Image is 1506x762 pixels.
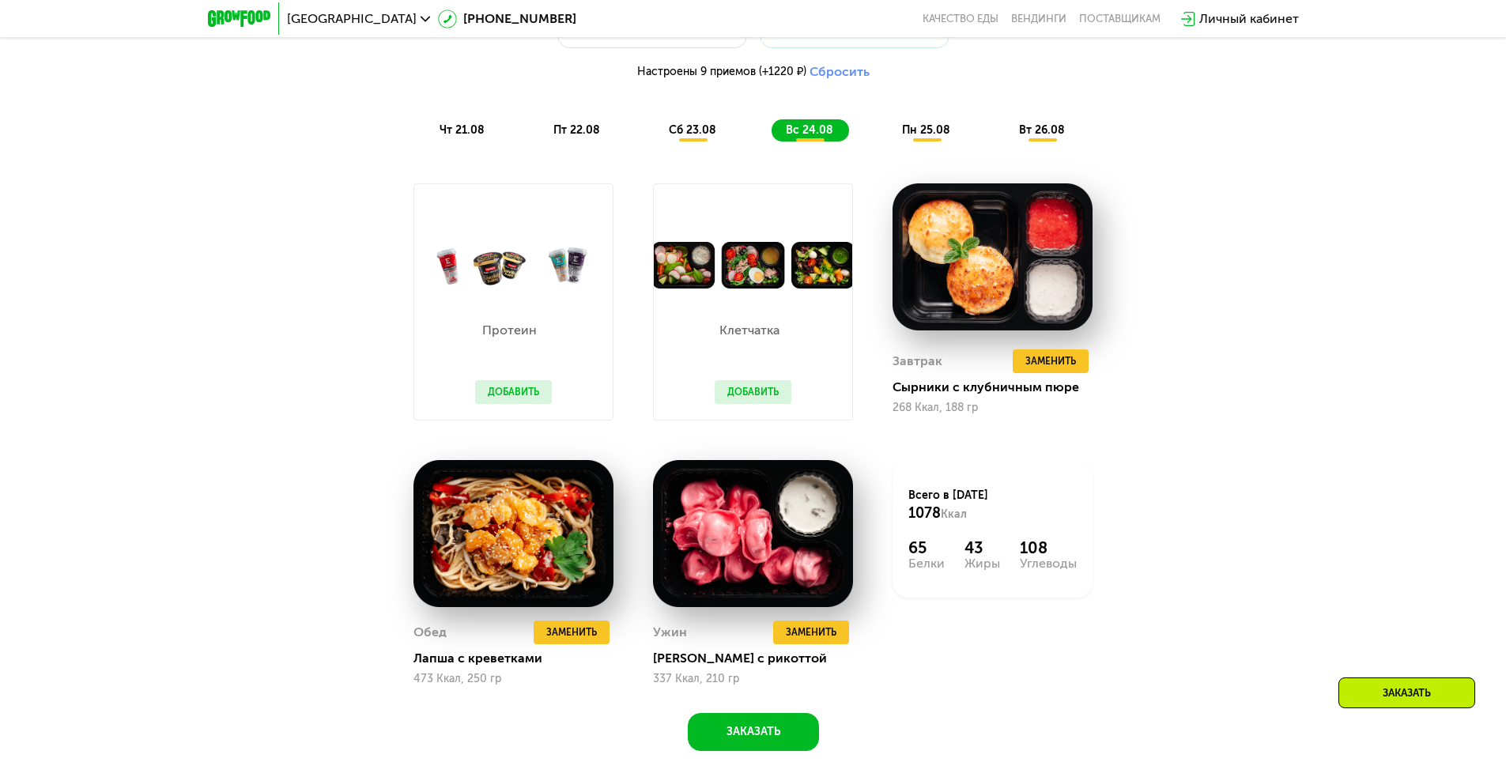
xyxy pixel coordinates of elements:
button: Заказать [688,713,819,751]
div: 268 Ккал, 188 гр [893,402,1093,414]
div: Заказать [1338,677,1475,708]
p: Протеин [475,324,544,337]
p: Клетчатка [715,324,783,337]
div: 43 [964,538,1000,557]
span: чт 21.08 [440,123,485,137]
div: Всего в [DATE] [908,488,1077,522]
div: Белки [908,557,945,570]
span: Заменить [786,624,836,640]
span: Заменить [1025,353,1076,369]
button: Добавить [715,380,791,404]
div: Обед [413,621,447,644]
span: сб 23.08 [669,123,716,137]
div: Углеводы [1020,557,1077,570]
div: Сырники с клубничным пюре [893,379,1105,395]
div: Жиры [964,557,1000,570]
button: Заменить [534,621,610,644]
button: Сбросить [810,64,870,80]
button: Заменить [1013,349,1089,373]
span: Ккал [941,507,967,521]
button: Заменить [773,621,849,644]
div: 65 [908,538,945,557]
a: Вендинги [1011,13,1066,25]
div: Ужин [653,621,687,644]
a: Качество еды [923,13,998,25]
span: [GEOGRAPHIC_DATA] [287,13,417,25]
span: пт 22.08 [553,123,600,137]
div: поставщикам [1079,13,1161,25]
span: вс 24.08 [786,123,833,137]
div: Лапша с креветками [413,651,626,666]
div: [PERSON_NAME] с рикоттой [653,651,866,666]
span: Заменить [546,624,597,640]
div: Личный кабинет [1199,9,1299,28]
span: вт 26.08 [1019,123,1065,137]
div: Завтрак [893,349,942,373]
div: 473 Ккал, 250 гр [413,673,613,685]
span: 1078 [908,504,941,522]
a: [PHONE_NUMBER] [438,9,576,28]
span: пн 25.08 [902,123,950,137]
div: 337 Ккал, 210 гр [653,673,853,685]
button: Добавить [475,380,552,404]
span: Настроены 9 приемов (+1220 ₽) [637,66,806,77]
div: 108 [1020,538,1077,557]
